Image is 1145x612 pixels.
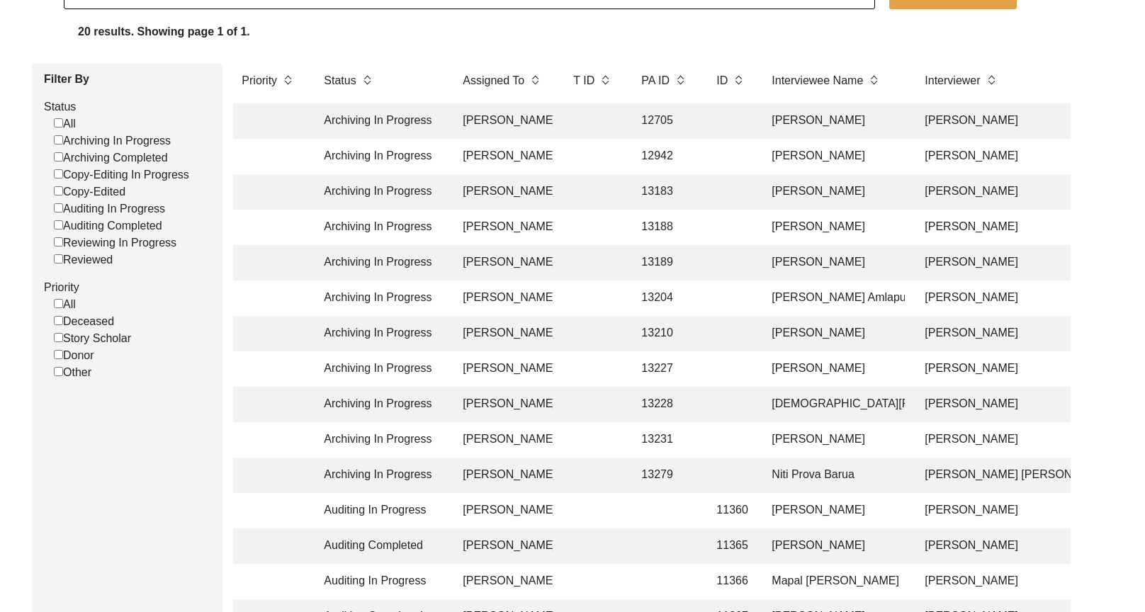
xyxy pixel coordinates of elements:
[633,245,696,280] td: 13189
[763,351,905,387] td: [PERSON_NAME]
[733,72,743,88] img: sort-button.png
[315,139,443,174] td: Archiving In Progress
[54,251,113,268] label: Reviewed
[633,422,696,458] td: 13231
[454,351,553,387] td: [PERSON_NAME]
[315,493,443,528] td: Auditing In Progress
[763,210,905,245] td: [PERSON_NAME]
[315,280,443,316] td: Archiving In Progress
[633,351,696,387] td: 13227
[633,174,696,210] td: 13183
[54,316,63,325] input: Deceased
[54,166,189,183] label: Copy-Editing In Progress
[283,72,293,88] img: sort-button.png
[44,71,212,88] label: Filter By
[54,350,63,359] input: Donor
[708,528,752,564] td: 11365
[763,564,905,599] td: Mapal [PERSON_NAME]
[573,72,594,89] label: T ID
[633,210,696,245] td: 13188
[633,139,696,174] td: 12942
[454,245,553,280] td: [PERSON_NAME]
[463,72,524,89] label: Assigned To
[763,103,905,139] td: [PERSON_NAME]
[454,493,553,528] td: [PERSON_NAME]
[763,139,905,174] td: [PERSON_NAME]
[986,72,996,88] img: sort-button.png
[633,280,696,316] td: 13204
[54,203,63,212] input: Auditing In Progress
[54,200,165,217] label: Auditing In Progress
[454,528,553,564] td: [PERSON_NAME]
[454,139,553,174] td: [PERSON_NAME]
[454,564,553,599] td: [PERSON_NAME]
[44,279,212,296] label: Priority
[454,458,553,493] td: [PERSON_NAME]
[54,118,63,127] input: All
[54,367,63,376] input: Other
[315,210,443,245] td: Archiving In Progress
[315,528,443,564] td: Auditing Completed
[315,174,443,210] td: Archiving In Progress
[763,528,905,564] td: [PERSON_NAME]
[772,72,863,89] label: Interviewee Name
[763,174,905,210] td: [PERSON_NAME]
[54,186,63,195] input: Copy-Edited
[54,217,162,234] label: Auditing Completed
[454,422,553,458] td: [PERSON_NAME]
[633,458,696,493] td: 13279
[54,347,94,364] label: Donor
[242,72,277,89] label: Priority
[54,220,63,229] input: Auditing Completed
[54,149,168,166] label: Archiving Completed
[315,351,443,387] td: Archiving In Progress
[44,98,212,115] label: Status
[315,422,443,458] td: Archiving In Progress
[54,364,91,381] label: Other
[633,387,696,422] td: 13228
[763,245,905,280] td: [PERSON_NAME]
[763,280,905,316] td: [PERSON_NAME] Amlapuri (Jambgi)
[324,72,356,89] label: Status
[530,72,540,88] img: sort-button.png
[362,72,372,88] img: sort-button.png
[454,210,553,245] td: [PERSON_NAME]
[708,564,752,599] td: 11366
[763,316,905,351] td: [PERSON_NAME]
[675,72,685,88] img: sort-button.png
[633,316,696,351] td: 13210
[54,183,125,200] label: Copy-Edited
[54,313,114,330] label: Deceased
[54,296,76,313] label: All
[716,72,728,89] label: ID
[869,72,879,88] img: sort-button.png
[54,237,63,246] input: Reviewing In Progress
[54,169,63,178] input: Copy-Editing In Progress
[708,493,752,528] td: 11360
[315,103,443,139] td: Archiving In Progress
[54,132,171,149] label: Archiving In Progress
[54,152,63,161] input: Archiving Completed
[641,72,670,89] label: PA ID
[315,458,443,493] td: Archiving In Progress
[54,135,63,144] input: Archiving In Progress
[600,72,610,88] img: sort-button.png
[454,387,553,422] td: [PERSON_NAME]
[454,174,553,210] td: [PERSON_NAME]
[454,316,553,351] td: [PERSON_NAME]
[633,103,696,139] td: 12705
[315,316,443,351] td: Archiving In Progress
[54,333,63,342] input: Story Scholar
[763,422,905,458] td: [PERSON_NAME]
[315,245,443,280] td: Archiving In Progress
[54,234,176,251] label: Reviewing In Progress
[54,330,131,347] label: Story Scholar
[78,23,250,40] label: 20 results. Showing page 1 of 1.
[315,564,443,599] td: Auditing In Progress
[763,387,905,422] td: [DEMOGRAPHIC_DATA][PERSON_NAME] [PERSON_NAME]
[315,387,443,422] td: Archiving In Progress
[54,254,63,263] input: Reviewed
[454,103,553,139] td: [PERSON_NAME]
[454,280,553,316] td: [PERSON_NAME]
[763,493,905,528] td: [PERSON_NAME]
